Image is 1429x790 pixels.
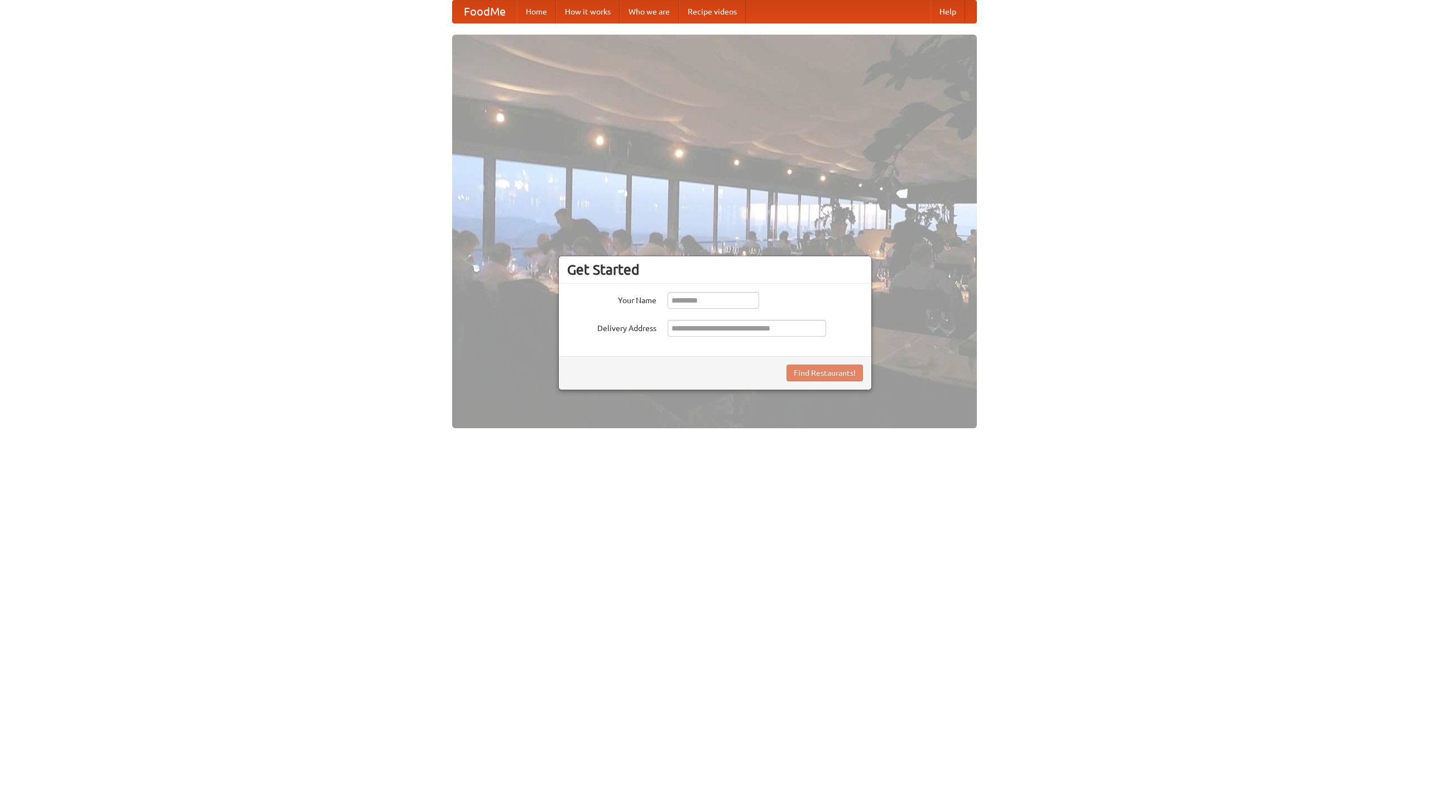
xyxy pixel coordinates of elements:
a: FoodMe [453,1,517,23]
a: How it works [556,1,620,23]
a: Who we are [620,1,679,23]
a: Recipe videos [679,1,746,23]
label: Your Name [567,292,656,306]
button: Find Restaurants! [787,365,863,381]
a: Home [517,1,556,23]
h3: Get Started [567,261,863,278]
label: Delivery Address [567,320,656,334]
a: Help [931,1,965,23]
